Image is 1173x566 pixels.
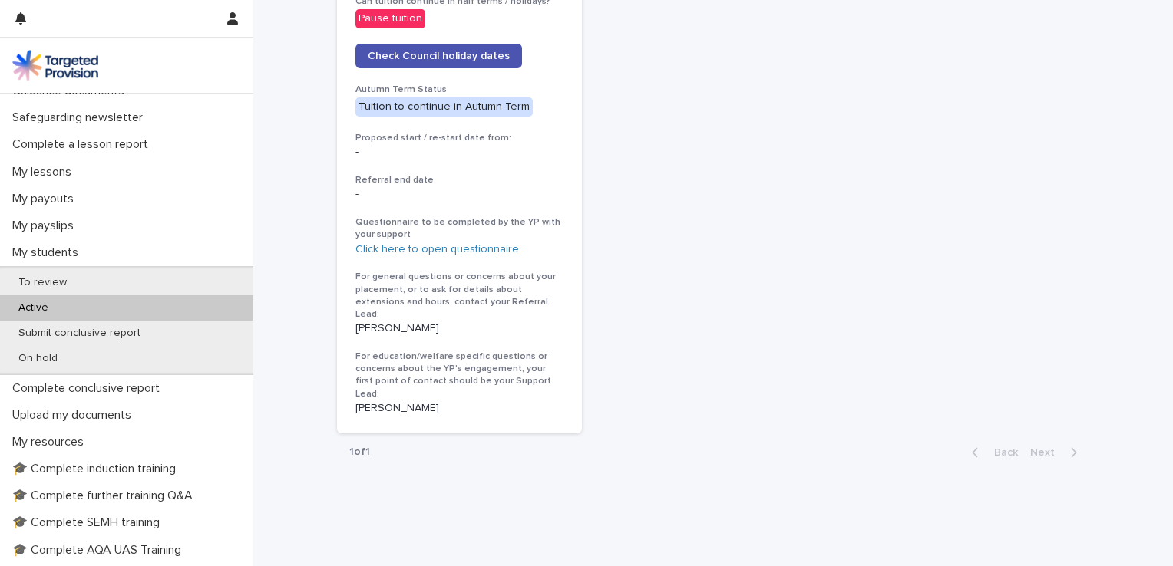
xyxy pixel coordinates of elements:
[1030,447,1064,458] span: Next
[6,381,172,396] p: Complete conclusive report
[12,50,98,81] img: M5nRWzHhSzIhMunXDL62
[368,51,510,61] span: Check Council holiday dates
[355,132,563,144] h3: Proposed start / re-start date from:
[355,350,563,400] h3: For education/welfare specific questions or concerns about the YP's engagement, your first point ...
[985,447,1018,458] span: Back
[6,408,144,423] p: Upload my documents
[6,435,96,449] p: My resources
[6,489,205,503] p: 🎓 Complete further training Q&A
[355,188,563,201] p: -
[6,352,70,365] p: On hold
[6,543,193,558] p: 🎓 Complete AQA UAS Training
[355,44,522,68] a: Check Council holiday dates
[355,402,563,415] p: [PERSON_NAME]
[355,174,563,186] h3: Referral end date
[6,515,172,530] p: 🎓 Complete SEMH training
[6,110,155,125] p: Safeguarding newsletter
[355,271,563,321] h3: For general questions or concerns about your placement, or to ask for details about extensions an...
[355,322,563,335] p: [PERSON_NAME]
[6,245,91,260] p: My students
[355,97,533,117] div: Tuition to continue in Autumn Term
[355,84,563,96] h3: Autumn Term Status
[6,462,188,476] p: 🎓 Complete induction training
[355,244,519,255] a: Click here to open questionnaire
[6,301,61,314] p: Active
[355,9,425,28] div: Pause tuition
[6,327,153,340] p: Submit conclusive report
[6,219,86,233] p: My payslips
[355,216,563,241] h3: Questionnaire to be completed by the YP with your support
[337,433,382,471] p: 1 of 1
[6,137,160,152] p: Complete a lesson report
[1024,446,1089,459] button: Next
[6,276,79,289] p: To review
[6,165,84,179] p: My lessons
[960,446,1024,459] button: Back
[6,192,86,206] p: My payouts
[355,146,563,159] p: -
